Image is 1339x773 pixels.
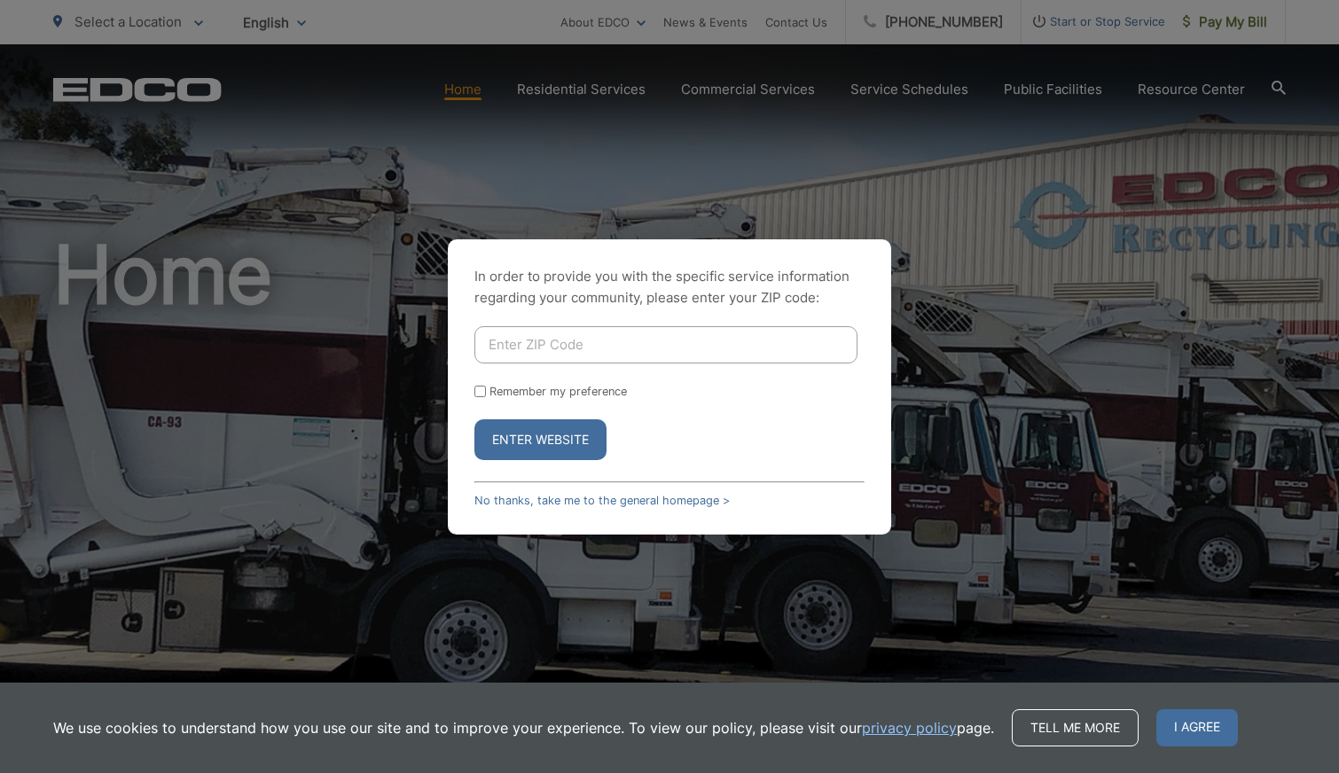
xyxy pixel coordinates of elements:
label: Remember my preference [489,385,627,398]
p: In order to provide you with the specific service information regarding your community, please en... [474,266,865,308]
span: I agree [1156,709,1238,746]
button: Enter Website [474,419,607,460]
a: Tell me more [1012,709,1139,746]
input: Enter ZIP Code [474,326,857,363]
a: No thanks, take me to the general homepage > [474,494,730,507]
a: privacy policy [862,717,957,738]
p: We use cookies to understand how you use our site and to improve your experience. To view our pol... [53,717,994,738]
